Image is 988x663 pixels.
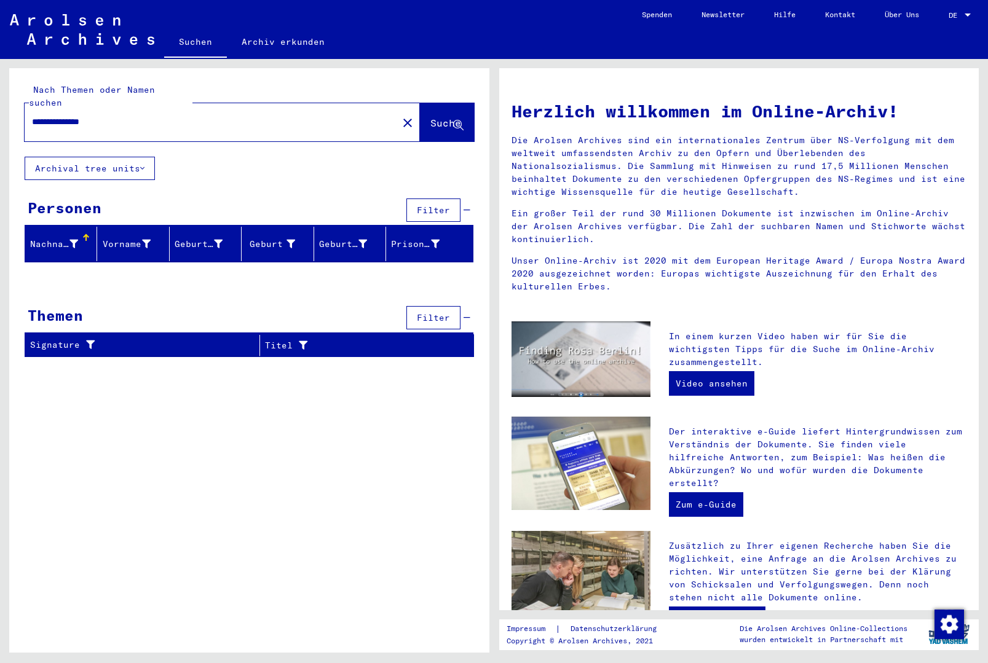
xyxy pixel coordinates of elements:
[247,234,313,254] div: Geburt‏
[30,339,244,351] div: Signature
[417,312,450,323] span: Filter
[30,238,78,251] div: Nachname
[265,339,443,352] div: Titel
[102,238,150,251] div: Vorname
[28,304,83,326] div: Themen
[512,254,967,293] p: Unser Online-Archiv ist 2020 mit dem European Heritage Award / Europa Nostra Award 2020 ausgezeic...
[97,227,169,261] mat-header-cell: Vorname
[420,103,474,141] button: Suche
[314,227,386,261] mat-header-cell: Geburtsdatum
[740,634,907,645] p: wurden entwickelt in Partnerschaft mit
[242,227,314,261] mat-header-cell: Geburt‏
[669,492,743,517] a: Zum e-Guide
[507,622,555,635] a: Impressum
[669,330,966,369] p: In einem kurzen Video haben wir für Sie die wichtigsten Tipps für die Suche im Online-Archiv zusa...
[512,98,967,124] h1: Herzlich willkommen im Online-Archiv!
[430,117,461,129] span: Suche
[30,335,259,355] div: Signature
[417,205,450,216] span: Filter
[30,234,97,254] div: Nachname
[934,609,963,638] div: Zustimmung ändern
[512,321,651,397] img: video.jpg
[25,227,97,261] mat-header-cell: Nachname
[265,335,458,355] div: Titel
[740,623,907,634] p: Die Arolsen Archives Online-Collections
[512,531,651,624] img: inquiries.jpg
[512,207,967,246] p: Ein großer Teil der rund 30 Millionen Dokumente ist inzwischen im Online-Archiv der Arolsen Archi...
[25,157,155,180] button: Archival tree units
[391,238,439,251] div: Prisoner #
[669,606,765,631] a: Anfrage stellen
[164,27,227,59] a: Suchen
[386,227,472,261] mat-header-cell: Prisoner #
[512,134,967,198] p: Die Arolsen Archives sind ein internationales Zentrum über NS-Verfolgung mit dem weltweit umfasse...
[10,14,154,45] img: Arolsen_neg.svg
[926,619,972,649] img: yv_logo.png
[319,238,367,251] div: Geburtsdatum
[29,84,155,108] mat-label: Nach Themen oder Namen suchen
[669,539,966,604] p: Zusätzlich zu Ihrer eigenen Recherche haben Sie die Möglichkeit, eine Anfrage an die Arolsen Arch...
[669,371,754,396] a: Video ansehen
[247,238,294,251] div: Geburt‏
[507,635,671,646] p: Copyright © Arolsen Archives, 2021
[512,417,651,510] img: eguide.jpg
[227,27,339,57] a: Archiv erkunden
[28,197,101,219] div: Personen
[175,234,241,254] div: Geburtsname
[175,238,223,251] div: Geburtsname
[395,110,420,135] button: Clear
[949,11,962,20] span: DE
[561,622,671,635] a: Datenschutzerklärung
[669,425,966,490] p: Der interaktive e-Guide liefert Hintergrundwissen zum Verständnis der Dokumente. Sie finden viele...
[391,234,457,254] div: Prisoner #
[400,116,415,130] mat-icon: close
[507,622,671,635] div: |
[406,198,460,222] button: Filter
[170,227,242,261] mat-header-cell: Geburtsname
[102,234,168,254] div: Vorname
[319,234,385,254] div: Geburtsdatum
[406,306,460,329] button: Filter
[935,610,964,639] img: Zustimmung ändern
